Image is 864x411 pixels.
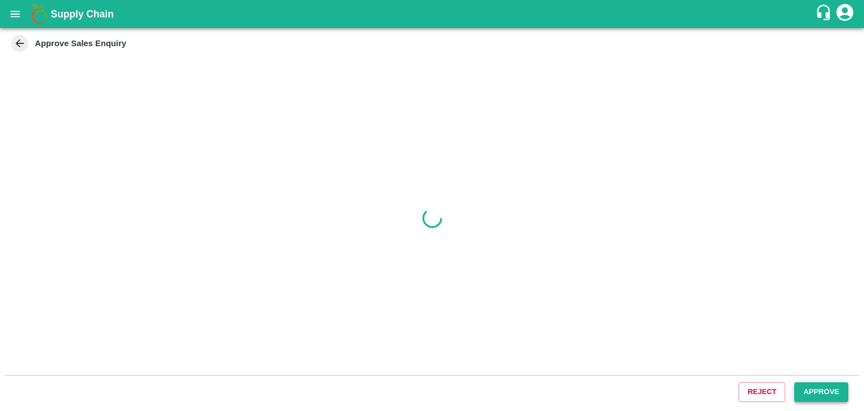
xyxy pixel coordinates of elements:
div: customer-support [815,4,835,24]
button: Reject [739,382,785,402]
button: Approve [794,382,848,402]
button: open drawer [2,1,28,27]
div: account of current user [835,2,855,26]
a: Supply Chain [51,6,815,22]
strong: Approve Sales Enquiry [35,39,127,48]
b: Supply Chain [51,8,114,20]
img: logo [28,3,51,25]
